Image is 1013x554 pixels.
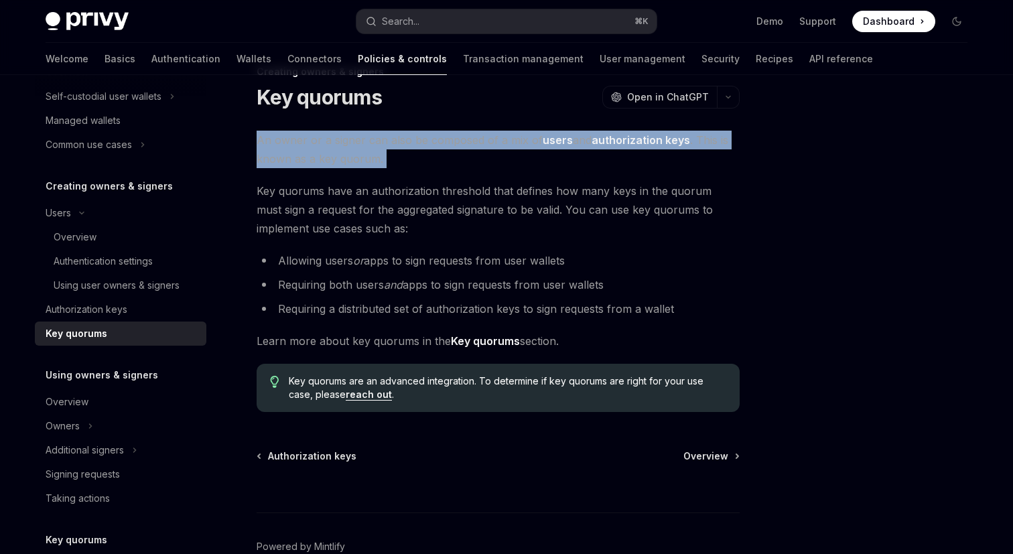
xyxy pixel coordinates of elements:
div: Search... [382,13,419,29]
a: Managed wallets [35,109,206,133]
em: or [353,254,364,267]
a: Basics [105,43,135,75]
h1: Key quorums [257,85,382,109]
a: Transaction management [463,43,584,75]
span: Key quorums have an authorization threshold that defines how many keys in the quorum must sign a ... [257,182,740,238]
div: Additional signers [46,442,124,458]
a: Wallets [237,43,271,75]
a: Authorization keys [35,297,206,322]
a: Demo [756,15,783,28]
div: Authentication settings [54,253,153,269]
a: Authentication [151,43,220,75]
a: Security [701,43,740,75]
div: Owners [46,418,80,434]
a: Connectors [287,43,342,75]
span: Authorization keys [268,449,356,463]
a: authorization keys [592,133,690,147]
div: Self-custodial user wallets [46,88,161,105]
a: Policies & controls [358,43,447,75]
span: Dashboard [863,15,915,28]
a: Overview [35,390,206,414]
li: Requiring both users apps to sign requests from user wallets [257,275,740,294]
button: Search...⌘K [356,9,657,33]
a: Dashboard [852,11,935,32]
a: Recipes [756,43,793,75]
a: User management [600,43,685,75]
a: Authorization keys [258,449,356,463]
a: reach out [346,389,392,401]
div: Taking actions [46,490,110,506]
li: Requiring a distributed set of authorization keys to sign requests from a wallet [257,299,740,318]
button: Open in ChatGPT [602,86,717,109]
a: Powered by Mintlify [257,540,345,553]
span: Learn more about key quorums in the section. [257,332,740,350]
span: Open in ChatGPT [627,90,709,104]
div: Overview [46,394,88,410]
div: Key quorums [46,326,107,342]
a: Authentication settings [35,249,206,273]
a: Using user owners & signers [35,273,206,297]
span: ⌘ K [634,16,649,27]
span: Overview [683,449,728,463]
span: An owner or a signer can also be composed of a mix of and . This is known as a key quorum. [257,131,740,168]
h5: Using owners & signers [46,367,158,383]
h5: Creating owners & signers [46,178,173,194]
em: and [384,278,403,291]
a: Signing requests [35,462,206,486]
a: API reference [809,43,873,75]
div: Signing requests [46,466,120,482]
div: Using user owners & signers [54,277,180,293]
div: Managed wallets [46,113,121,129]
h5: Key quorums [46,532,107,548]
div: Users [46,205,71,221]
div: Overview [54,229,96,245]
a: Welcome [46,43,88,75]
span: Key quorums are an advanced integration. To determine if key quorums are right for your use case,... [289,374,726,401]
a: Key quorums [451,334,520,348]
div: Common use cases [46,137,132,153]
button: Toggle dark mode [946,11,967,32]
a: Overview [683,449,738,463]
a: Taking actions [35,486,206,510]
img: dark logo [46,12,129,31]
a: users [543,133,573,147]
li: Allowing users apps to sign requests from user wallets [257,251,740,270]
a: Support [799,15,836,28]
svg: Tip [270,376,279,388]
a: Key quorums [35,322,206,346]
div: Authorization keys [46,301,127,318]
a: Overview [35,225,206,249]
